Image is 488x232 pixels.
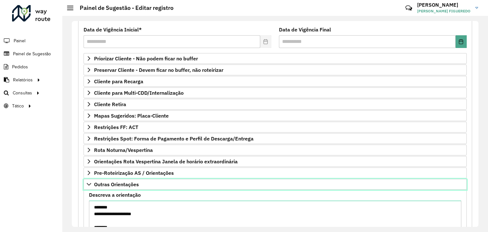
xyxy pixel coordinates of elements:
span: [PERSON_NAME] FIGUEREDO [417,8,471,14]
span: Outras Orientações [94,182,139,187]
span: Restrições FF: ACT [94,125,138,130]
a: Orientações Rota Vespertina Janela de horário extraordinária [84,156,467,167]
label: Data de Vigência Final [279,26,331,33]
label: Descreva a orientação [89,191,141,199]
h2: Painel de Sugestão - Editar registro [73,4,173,11]
span: Orientações Rota Vespertina Janela de horário extraordinária [94,159,238,164]
span: Pedidos [12,64,28,70]
span: Priorizar Cliente - Não podem ficar no buffer [94,56,198,61]
span: Painel [14,38,25,44]
span: Rota Noturna/Vespertina [94,147,153,153]
a: Contato Rápido [402,1,416,15]
a: Preservar Cliente - Devem ficar no buffer, não roteirizar [84,65,467,75]
span: Cliente Retira [94,102,126,107]
span: Restrições Spot: Forma de Pagamento e Perfil de Descarga/Entrega [94,136,254,141]
span: Tático [12,103,24,109]
h3: [PERSON_NAME] [417,2,471,8]
a: Restrições FF: ACT [84,122,467,133]
span: Consultas [13,90,32,96]
a: Pre-Roteirização AS / Orientações [84,167,467,178]
a: Rota Noturna/Vespertina [84,145,467,155]
span: Preservar Cliente - Devem ficar no buffer, não roteirizar [94,67,223,72]
label: Data de Vigência Inicial [84,26,142,33]
span: Painel de Sugestão [13,51,51,57]
a: Cliente Retira [84,99,467,110]
a: Outras Orientações [84,179,467,190]
button: Choose Date [456,35,467,48]
a: Restrições Spot: Forma de Pagamento e Perfil de Descarga/Entrega [84,133,467,144]
span: Cliente para Recarga [94,79,143,84]
a: Cliente para Multi-CDD/Internalização [84,87,467,98]
a: Cliente para Recarga [84,76,467,87]
span: Cliente para Multi-CDD/Internalização [94,90,184,95]
span: Mapas Sugeridos: Placa-Cliente [94,113,169,118]
a: Mapas Sugeridos: Placa-Cliente [84,110,467,121]
a: Priorizar Cliente - Não podem ficar no buffer [84,53,467,64]
span: Relatórios [13,77,33,83]
span: Pre-Roteirização AS / Orientações [94,170,174,175]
